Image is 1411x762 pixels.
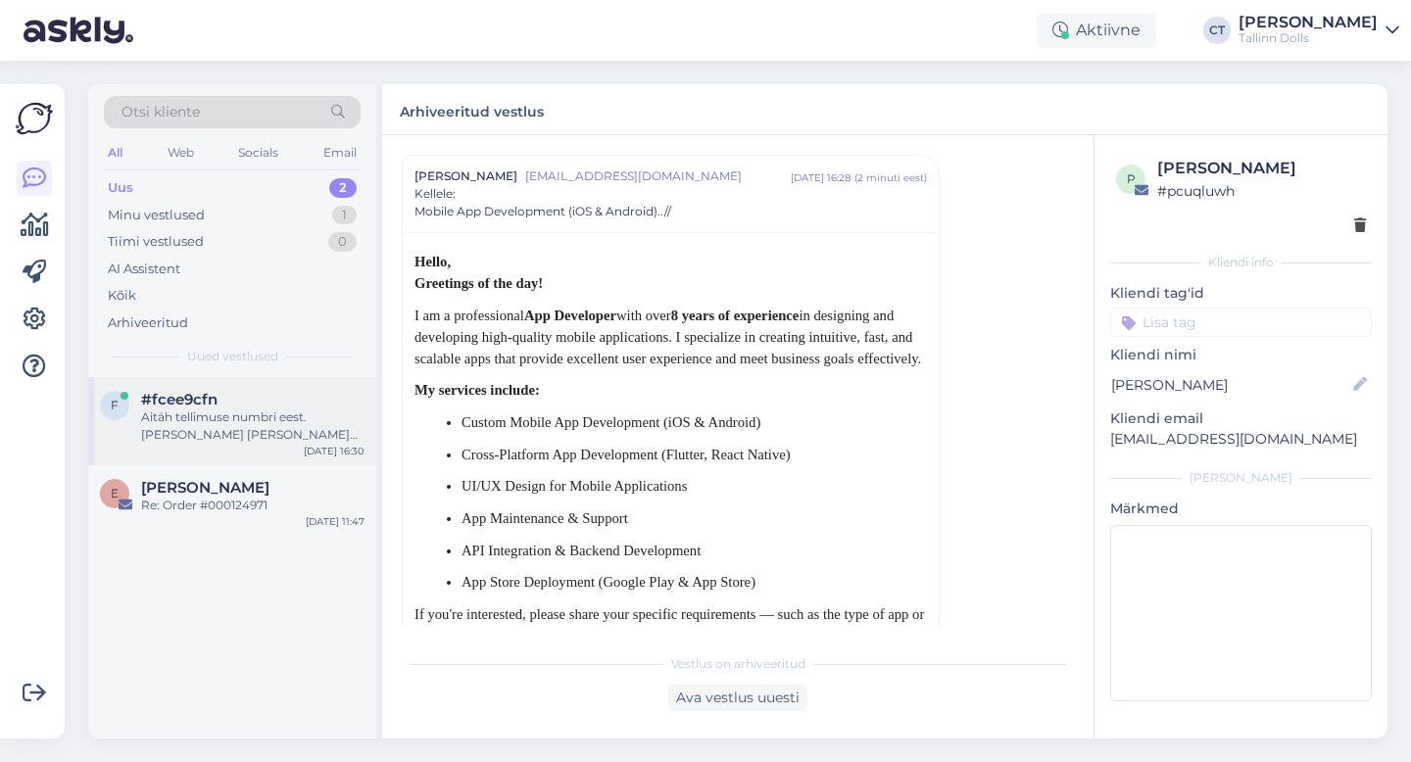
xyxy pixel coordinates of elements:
[234,140,282,166] div: Socials
[328,232,357,252] div: 0
[462,411,927,433] li: Custom Mobile App Development (iOS & Android)
[414,254,543,291] b: Hello, Greetings of the day!
[1110,308,1372,337] input: Lisa tag
[1110,408,1372,429] p: Kliendi email
[141,497,365,514] div: Re: Order #000124971
[414,186,456,201] span: Kellele :
[141,479,269,497] span: Elo Saar
[108,206,205,225] div: Minu vestlused
[1203,17,1231,44] div: CT
[329,178,357,198] div: 2
[1157,157,1366,180] div: [PERSON_NAME]
[1110,499,1372,519] p: Märkmed
[414,603,927,646] div: If you're interested, please share your specific requirements — such as the type of app or featur...
[400,96,544,122] label: Arhiveeritud vestlus
[414,305,927,369] div: I am a professional with over in designing and developing high-quality mobile applications. I spe...
[1239,15,1378,30] div: [PERSON_NAME]
[108,178,133,198] div: Uus
[1239,30,1378,46] div: Tallinn Dolls
[1110,429,1372,450] p: [EMAIL_ADDRESS][DOMAIN_NAME]
[671,308,800,323] b: 8 years of experience
[1239,15,1399,46] a: [PERSON_NAME]Tallinn Dolls
[304,444,365,458] div: [DATE] 16:30
[111,398,119,412] span: f
[668,685,807,711] div: Ava vestlus uuesti
[854,170,927,185] div: ( 2 minuti eest )
[1110,254,1372,271] div: Kliendi info
[671,655,805,673] span: Vestlus on arhiveeritud
[462,444,927,465] li: Cross-Platform App Development (Flutter, React Native)
[1037,13,1156,48] div: Aktiivne
[332,206,357,225] div: 1
[1111,374,1349,396] input: Lisa nimi
[462,475,927,497] li: UI/UX Design for Mobile Applications
[414,203,671,220] span: Mobile App Development (iOS & Android)..//
[108,232,204,252] div: Tiimi vestlused
[1157,180,1366,202] div: # pcuqluwh
[319,140,361,166] div: Email
[108,260,180,279] div: AI Assistent
[414,382,540,398] b: My services include:
[108,286,136,306] div: Kõik
[1127,171,1136,186] span: p
[462,571,927,593] li: App Store Deployment (Google Play & App Store)
[108,313,188,333] div: Arhiveeritud
[141,408,365,444] div: Aitäh tellimuse numbri eest. [PERSON_NAME] [PERSON_NAME] edasi kolleegile, kes saab teie tellimus...
[141,391,218,408] span: #fcee9cfn
[1110,469,1372,487] div: [PERSON_NAME]
[525,167,791,185] span: [EMAIL_ADDRESS][DOMAIN_NAME]
[104,140,126,166] div: All
[122,102,200,122] span: Otsi kliente
[187,348,278,365] span: Uued vestlused
[306,514,365,529] div: [DATE] 11:47
[791,170,851,185] div: [DATE] 16:28
[462,540,927,561] li: API Integration & Backend Development
[16,100,53,137] img: Askly Logo
[524,308,616,323] b: App Developer
[164,140,198,166] div: Web
[1110,345,1372,365] p: Kliendi nimi
[462,507,927,529] li: App Maintenance & Support
[414,167,517,185] span: [PERSON_NAME]
[1110,283,1372,304] p: Kliendi tag'id
[111,486,119,500] span: E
